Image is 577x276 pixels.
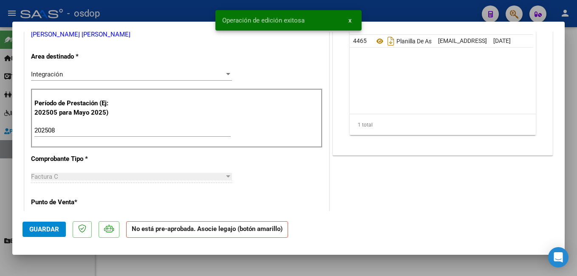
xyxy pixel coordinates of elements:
strong: No está pre-aprobada. Asocie legajo (botón amarillo) [126,221,288,238]
i: Descargar documento [385,34,396,48]
span: Planilla De Asistencia [374,38,452,45]
p: Punto de Venta [31,197,119,207]
span: Factura C [31,173,58,180]
button: x [342,13,358,28]
span: 4465 [353,37,367,44]
span: Guardar [29,225,59,233]
p: Período de Prestación (Ej: 202505 para Mayo 2025) [34,99,120,118]
span: x [348,17,351,24]
span: Operación de edición exitosa [222,16,305,25]
div: Open Intercom Messenger [548,247,569,268]
button: Guardar [23,222,66,237]
span: [DATE] [493,37,511,44]
p: Comprobante Tipo * [31,154,119,164]
div: 1 total [350,114,536,135]
span: Integración [31,70,63,78]
p: [PERSON_NAME] [PERSON_NAME] [31,30,322,39]
p: Area destinado * [31,52,119,62]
